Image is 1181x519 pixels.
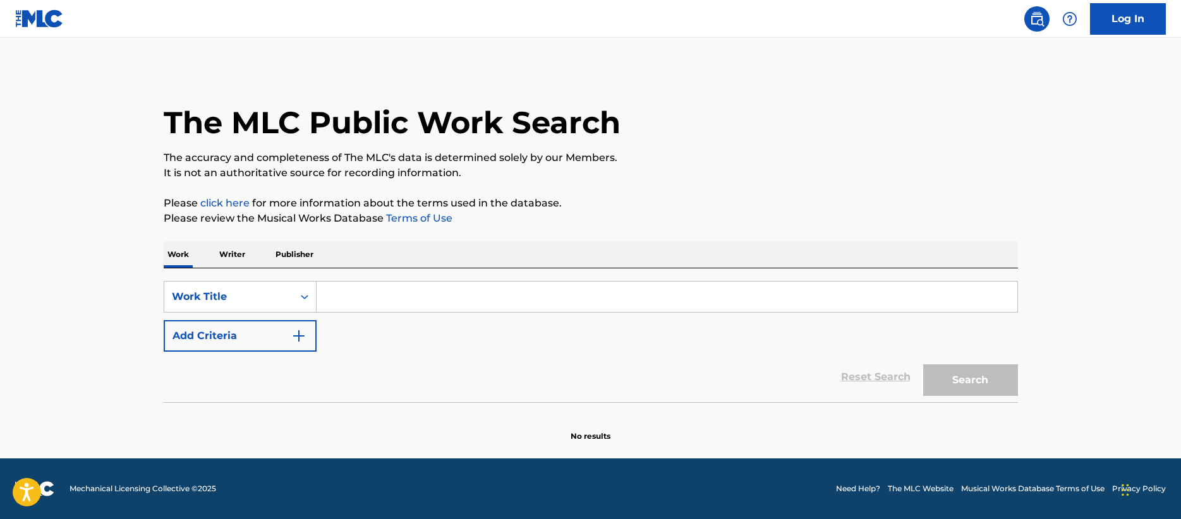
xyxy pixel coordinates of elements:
button: Add Criteria [164,320,317,352]
p: Writer [215,241,249,268]
img: logo [15,481,54,496]
p: Please review the Musical Works Database [164,211,1018,226]
a: Privacy Policy [1112,483,1166,494]
p: No results [571,415,610,442]
a: Need Help? [836,483,880,494]
div: Work Title [172,289,286,304]
img: search [1029,11,1045,27]
p: Please for more information about the terms used in the database. [164,196,1018,211]
a: Musical Works Database Terms of Use [961,483,1105,494]
span: Mechanical Licensing Collective © 2025 [70,483,216,494]
a: click here [200,197,250,209]
div: Help [1057,6,1082,32]
h1: The MLC Public Work Search [164,104,621,141]
p: It is not an authoritative source for recording information. [164,165,1018,181]
p: Publisher [272,241,317,268]
img: 9d2ae6d4665cec9f34b9.svg [291,328,306,343]
a: Log In [1090,3,1166,35]
form: Search Form [164,281,1018,402]
img: help [1062,11,1077,27]
div: Drag [1122,471,1129,509]
a: Public Search [1024,6,1050,32]
iframe: Chat Widget [1118,458,1181,519]
p: The accuracy and completeness of The MLC's data is determined solely by our Members. [164,150,1018,165]
img: MLC Logo [15,9,64,28]
a: Terms of Use [384,212,452,224]
p: Work [164,241,193,268]
a: The MLC Website [888,483,954,494]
